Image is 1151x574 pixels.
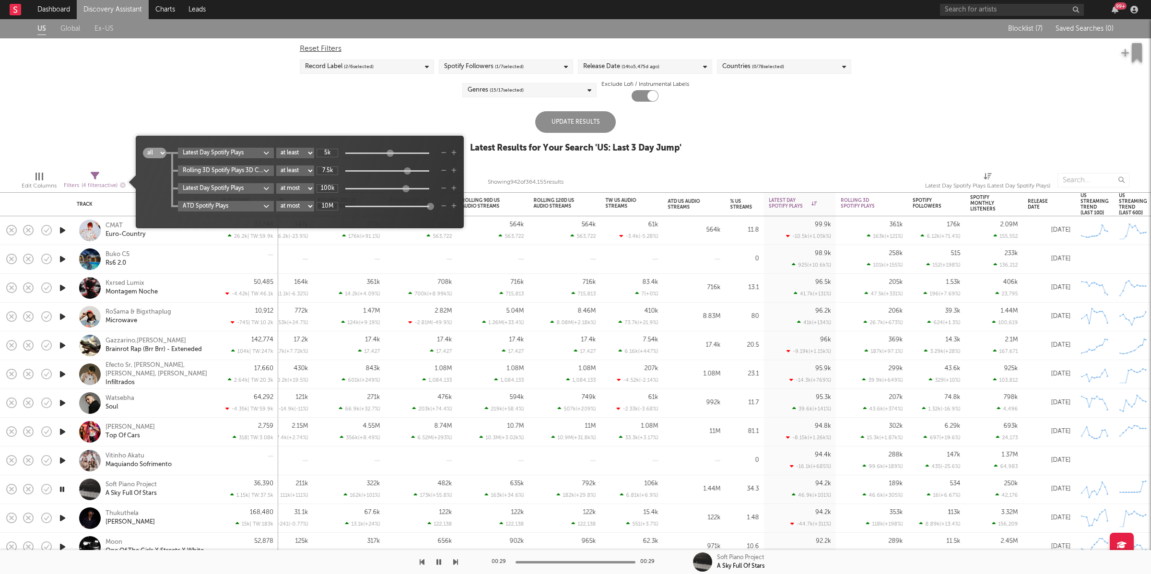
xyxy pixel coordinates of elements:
[221,406,273,412] div: -4.35k | TW: 59.9k
[411,434,452,441] div: 6.52M ( +293 % )
[342,377,380,383] div: 601k ( +249 % )
[1002,452,1018,458] div: 1.37M
[925,180,1050,192] div: Latest Day Spotify Plays (Latest Day Spotify Plays)
[339,291,380,297] div: 14.2k ( +4.09 % )
[643,279,658,285] div: 83.4k
[815,222,831,228] div: 99.9k
[582,222,596,228] div: 564k
[566,377,596,383] div: 1,084,133
[94,23,114,35] a: Ex-US
[945,394,961,400] div: 74.8k
[106,337,186,345] a: Gazzarino,[PERSON_NAME]
[438,279,452,285] div: 708k
[64,168,126,196] div: Filters(4 filters active)
[993,377,1018,383] div: 103,812
[106,345,202,354] a: Brainrot Rap (Brr Brr) - Exteneded
[1004,394,1018,400] div: 798k
[106,547,209,555] div: One Of The Girls X Streets X White Mustang
[921,233,961,239] div: 6.12k ( +71.4 % )
[254,394,273,400] div: 64,292
[928,319,961,326] div: 624 ( +1.3 % )
[106,394,134,403] a: Watsebha
[790,463,831,469] div: -16.1k ( +685 % )
[183,184,263,193] div: Latest Day Spotify Plays
[1057,173,1129,187] input: Search...
[340,434,380,441] div: 356k ( +8.49 % )
[495,61,524,72] span: ( 1 / 7 selected)
[268,434,308,441] div: 57.4k ( +2.74 % )
[480,434,524,441] div: 10.3M ( +3.02k % )
[1053,25,1114,33] button: Saved Searches (0)
[221,377,273,383] div: 2.64k | TW: 20.3k
[106,403,118,411] div: Soul
[583,279,596,285] div: 716k
[106,480,157,489] a: Soft Piano Project
[786,434,831,441] div: -8.15k ( +1.26k % )
[946,337,961,343] div: 14.3k
[1119,193,1147,216] div: US Streaming Trend (last 60d)
[1056,25,1114,32] span: Saved Searches
[106,316,137,325] a: Microwave
[64,180,126,192] div: Filters
[358,348,380,354] div: 17,427
[993,348,1018,354] div: 167,671
[300,43,851,55] div: Reset Filters
[863,463,903,469] div: 99.6k ( +189 % )
[619,434,658,441] div: 33.3k ( +3.17 % )
[106,452,144,460] div: Vitinho Akatu
[865,291,903,297] div: 47.5k ( +331 % )
[668,426,721,437] div: 11M
[947,222,961,228] div: 176k
[423,377,452,383] div: 1,084,133
[648,222,658,228] div: 61k
[344,61,374,72] span: ( 2 / 6 selected)
[730,455,759,466] div: 0
[1028,282,1071,293] div: [DATE]
[106,308,171,316] a: Ro$ama & Bigxthaplug
[106,460,172,469] div: Maquiando Sofrimento
[106,538,122,547] div: Moon
[1112,6,1118,13] button: 99+
[606,198,644,209] div: TW US Audio Streams
[468,84,524,96] div: Genres
[106,378,135,387] a: Infiltrados
[1000,222,1018,228] div: 2.09M
[254,365,273,372] div: 17,660
[730,282,759,293] div: 13.1
[106,222,123,230] div: CMAT
[106,279,144,288] a: Kxrsed Lumix
[668,311,721,322] div: 8.83M
[617,406,658,412] div: -2.33k ( -3.68 % )
[266,233,308,239] div: -46.2k ( -23.9 % )
[815,279,831,285] div: 96.5k
[922,406,961,412] div: 1.32k ( -16.9 % )
[510,222,524,228] div: 564k
[619,348,658,354] div: 6.16k ( +447 % )
[730,311,759,322] div: 80
[1003,279,1018,285] div: 406k
[861,434,903,441] div: 15.3k ( +1.87k % )
[816,394,831,400] div: 95.3k
[427,233,452,239] div: 563,722
[815,308,831,314] div: 96.2k
[889,394,903,400] div: 207k
[890,222,903,228] div: 361k
[511,279,524,285] div: 716k
[106,509,139,518] div: Thukuthela
[815,480,831,487] div: 94.2k
[342,233,380,239] div: 176k ( +91.1 % )
[462,198,510,209] div: Rolling 90D US Audio Streams
[996,291,1018,297] div: 23,795
[1028,224,1071,236] div: [DATE]
[1115,2,1127,10] div: 99 +
[294,337,308,343] div: 17.2k
[730,340,759,351] div: 20.5
[82,183,117,188] span: ( 4 filters active)
[507,423,524,429] div: 10.7M
[535,111,616,133] div: Update Results
[730,224,759,236] div: 11.8
[552,434,596,441] div: 10.9M ( +31.8k % )
[620,233,658,239] div: -3.4k ( -5.28 % )
[913,198,946,209] div: Spotify Followers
